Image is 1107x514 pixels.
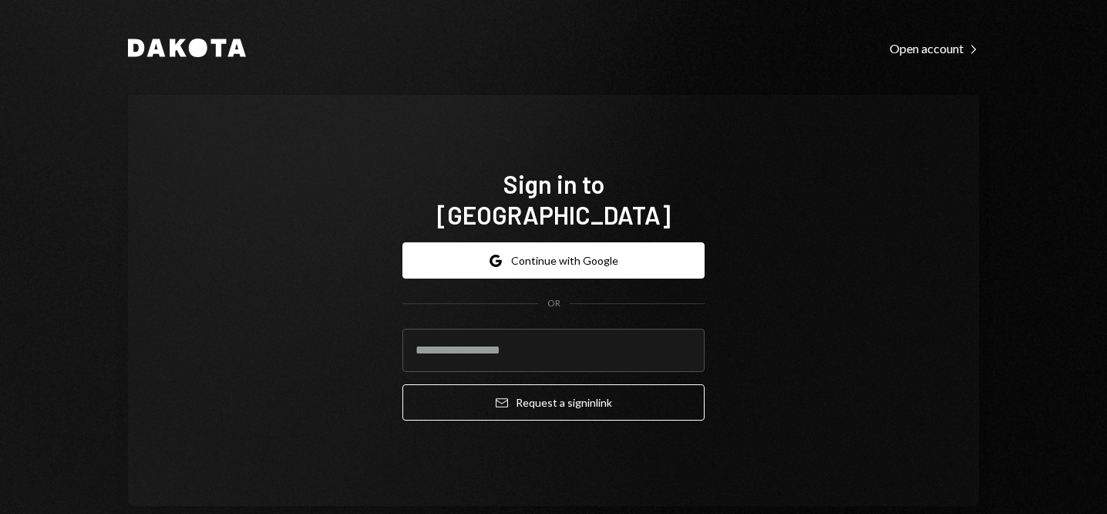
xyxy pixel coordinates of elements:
[547,297,560,310] div: OR
[402,384,705,421] button: Request a signinlink
[890,41,979,56] div: Open account
[402,242,705,279] button: Continue with Google
[890,39,979,56] a: Open account
[402,168,705,230] h1: Sign in to [GEOGRAPHIC_DATA]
